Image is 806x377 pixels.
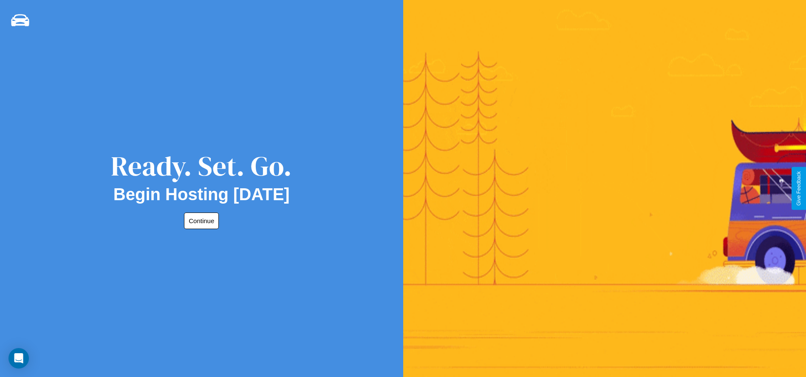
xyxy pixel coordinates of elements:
div: Ready. Set. Go. [111,147,292,185]
button: Continue [184,213,219,229]
div: Open Intercom Messenger [8,348,29,368]
div: Give Feedback [796,171,802,206]
h2: Begin Hosting [DATE] [113,185,290,204]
